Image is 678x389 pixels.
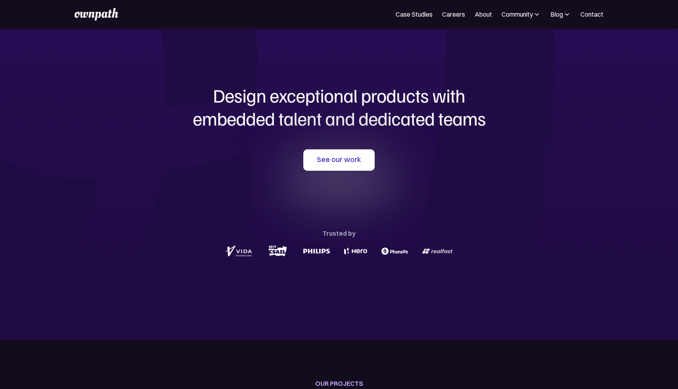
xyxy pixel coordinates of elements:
a: Contact [580,10,603,19]
a: About [475,10,492,19]
div: Community [502,10,533,19]
div: Community [502,10,541,19]
div: Blog [550,10,571,19]
a: Case Studies [396,10,433,19]
div: Trusted by [322,228,356,239]
a: Careers [442,10,465,19]
div: OUR PROJECTS [315,378,363,389]
a: See our work [303,149,375,171]
h1: Design exceptional products with embedded talent and dedicated teams [149,84,529,130]
div: Blog [550,10,563,19]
